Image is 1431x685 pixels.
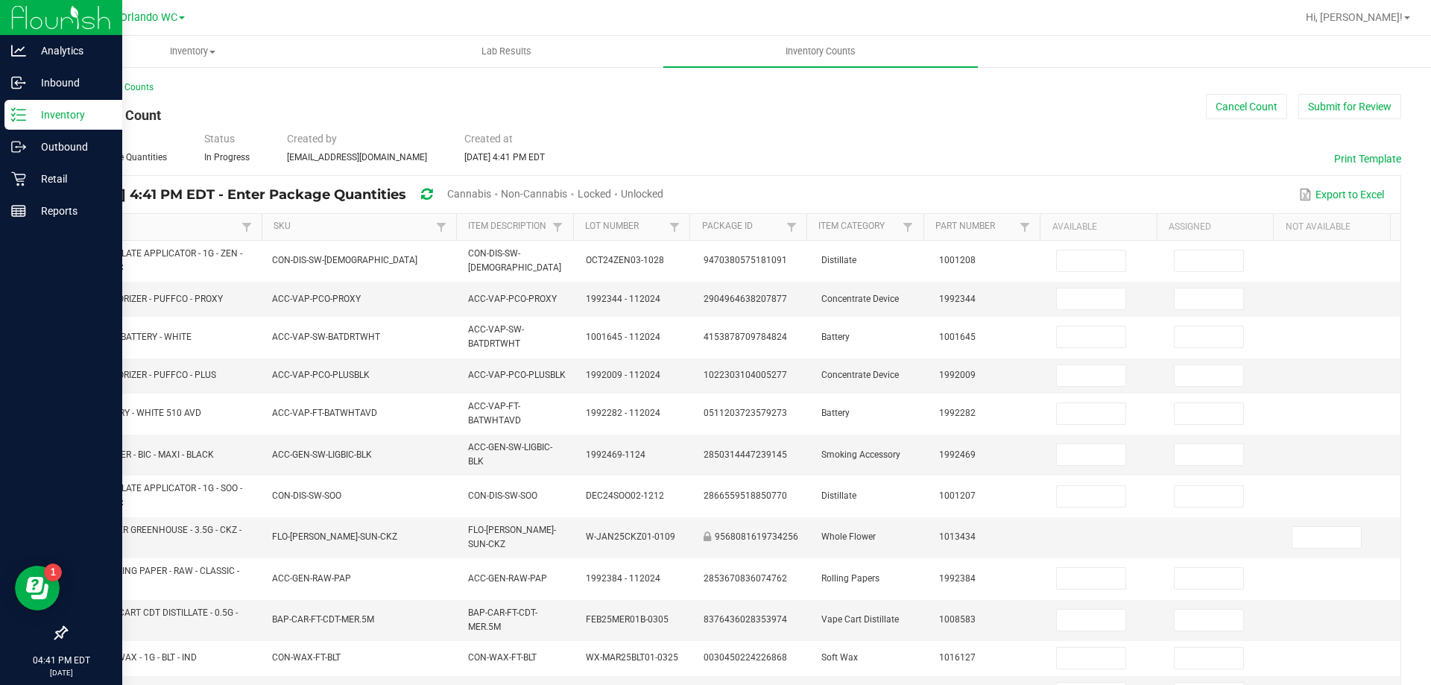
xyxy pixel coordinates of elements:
span: 1992282 - 112024 [586,408,660,418]
span: 1992009 [939,370,976,380]
span: CON-DIS-SW-SOO [272,490,341,501]
span: ACC-VAP-PCO-PROXY [272,294,361,304]
span: FD - FLOWER GREENHOUSE - 3.5G - CKZ - HYB [76,525,241,549]
span: 1992282 [939,408,976,418]
span: 1992344 - 112024 [586,294,660,304]
span: 2866559518850770 [704,490,787,501]
span: 1016127 [939,652,976,663]
span: W-JAN25CKZ01-0109 [586,531,675,542]
span: DEC24SOO02-1212 [586,490,664,501]
span: ACC-VAP-FT-BATWHTAVD [468,401,521,426]
span: SW - DISTILLATE APPLICATOR - 1G - SOO - 1CBD-1THC [76,483,242,508]
span: ACC-VAP-PCO-PROXY [468,294,557,304]
span: 9470380575181091 [704,255,787,265]
span: 2850314447239145 [704,449,787,460]
span: FLO-[PERSON_NAME]-SUN-CKZ [468,525,556,549]
a: Item DescriptionSortable [468,221,549,233]
span: 0030450224226868 [704,652,787,663]
span: CON-DIS-SW-[DEMOGRAPHIC_DATA] [468,248,561,273]
a: Part NumberSortable [935,221,1016,233]
span: 1001207 [939,490,976,501]
span: CON-DIS-SW-[DEMOGRAPHIC_DATA] [272,255,417,265]
inline-svg: Outbound [11,139,26,154]
span: ACC-GEN-SW-LIGBIC-BLK [468,442,552,467]
span: ACC-GEN-RAW-PAP [468,573,547,584]
span: OCT24ZEN03-1028 [586,255,664,265]
span: Smoking Accessory [821,449,900,460]
span: Battery [821,332,850,342]
span: Hi, [PERSON_NAME]! [1306,11,1403,23]
span: [DATE] 4:41 PM EDT [464,152,545,162]
a: Filter [432,218,450,236]
span: Lab Results [461,45,552,58]
span: Inventory [37,45,349,58]
span: FT - SOFT WAX - 1G - BLT - IND [76,652,197,663]
span: Concentrate Device [821,370,899,380]
span: 1008583 [939,614,976,625]
span: FT - VAPE CART CDT DISTILLATE - 0.5G - MER - HYB [76,607,238,632]
span: Whole Flower [821,531,876,542]
p: [DATE] [7,667,116,678]
span: PUF - VAPORIZER - PUFFCO - PROXY [76,294,223,304]
span: 9568081619734256 [715,531,798,542]
span: Locked [578,188,611,200]
span: FT - BATTERY - WHITE 510 AVD [76,408,201,418]
p: Retail [26,170,116,188]
span: Rolling Papers [821,573,879,584]
a: Filter [899,218,917,236]
a: Filter [783,218,800,236]
a: Lot NumberSortable [585,221,666,233]
span: In Progress [204,152,250,162]
span: BAP-CAR-FT-CDT-MER.5M [468,607,537,632]
span: Orlando WC [120,11,177,24]
button: Cancel Count [1206,94,1287,119]
span: CON-DIS-SW-SOO [468,490,537,501]
p: Outbound [26,138,116,156]
span: PUF - VAPORIZER - PUFFCO - PLUS [76,370,216,380]
p: Analytics [26,42,116,60]
inline-svg: Retail [11,171,26,186]
span: 1992009 - 112024 [586,370,660,380]
iframe: Resource center [15,566,60,610]
span: WX-MAR25BLT01-0325 [586,652,678,663]
span: ACC-VAP-PCO-PLUSBLK [272,370,370,380]
th: Available [1040,214,1157,241]
iframe: Resource center unread badge [44,564,62,581]
span: Inventory Counts [765,45,876,58]
span: 1992344 [939,294,976,304]
a: Filter [549,218,566,236]
span: ACC-VAP-FT-BATWHTAVD [272,408,377,418]
span: Vape Cart Distillate [821,614,899,625]
span: 1001645 [939,332,976,342]
span: Non-Cannabis [501,188,567,200]
span: Created by [287,133,337,145]
button: Export to Excel [1295,182,1388,207]
span: Soft Wax [821,652,858,663]
span: SW - DISTILLATE APPLICATOR - 1G - ZEN - 1CBD-4THC [76,248,242,273]
span: Distillate [821,255,856,265]
a: Inventory [36,36,350,67]
span: 2904964638207877 [704,294,787,304]
span: 1992384 - 112024 [586,573,660,584]
span: 1013434 [939,531,976,542]
div: [DATE] 4:41 PM EDT - Enter Package Quantities [78,181,675,209]
th: Assigned [1157,214,1274,241]
span: [EMAIL_ADDRESS][DOMAIN_NAME] [287,152,427,162]
p: Inventory [26,106,116,124]
span: 1001208 [939,255,976,265]
span: Unlocked [621,188,663,200]
a: Filter [1016,218,1034,236]
button: Submit for Review [1298,94,1401,119]
span: 1992469 [939,449,976,460]
span: CON-WAX-FT-BLT [468,652,537,663]
span: ACC-GEN-SW-LIGBIC-BLK [272,449,372,460]
span: ACC-GEN-RAW-PAP [272,573,351,584]
span: FEB25MER01B-0305 [586,614,669,625]
span: 1022303104005277 [704,370,787,380]
a: Package IdSortable [702,221,783,233]
span: 2853670836074762 [704,573,787,584]
a: Lab Results [350,36,663,67]
span: ACC-VAP-PCO-PLUSBLK [468,370,566,380]
p: 04:41 PM EDT [7,654,116,667]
